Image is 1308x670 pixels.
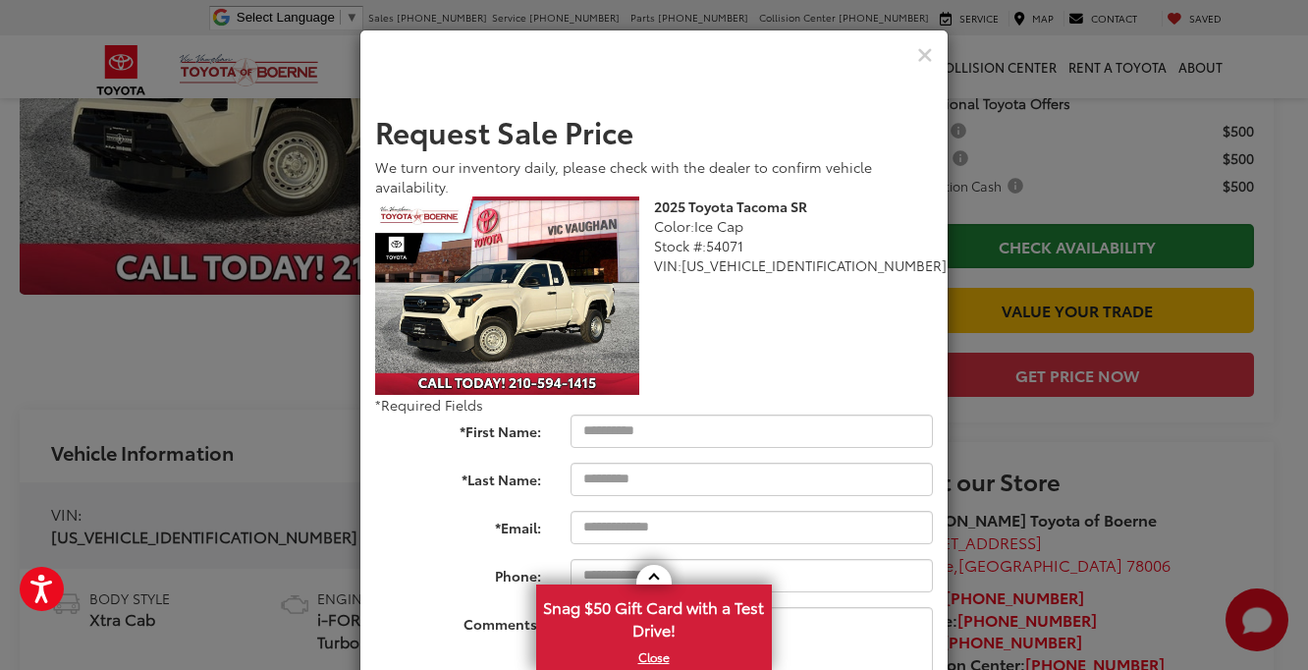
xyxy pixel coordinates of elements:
[654,216,694,236] span: Color:
[654,236,706,255] span: Stock #:
[694,216,743,236] span: Ice Cap
[706,236,743,255] span: 54071
[917,43,933,66] button: Close
[375,395,483,415] span: *Required Fields
[654,255,681,275] span: VIN:
[654,196,807,216] b: 2025 Toyota Tacoma SR
[375,157,933,196] div: We turn our inventory daily, please check with the dealer to confirm vehicle availability.
[538,586,770,646] span: Snag $50 Gift Card with a Test Drive!
[360,463,556,489] label: *Last Name:
[360,415,556,441] label: *First Name:
[375,115,933,147] h2: Request Sale Price
[360,511,556,537] label: *Email:
[681,255,947,275] span: [US_VEHICLE_IDENTIFICATION_NUMBER]
[360,559,556,586] label: Phone:
[360,607,556,634] label: Comments:
[375,196,639,395] img: 2025 Toyota Tacoma SR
